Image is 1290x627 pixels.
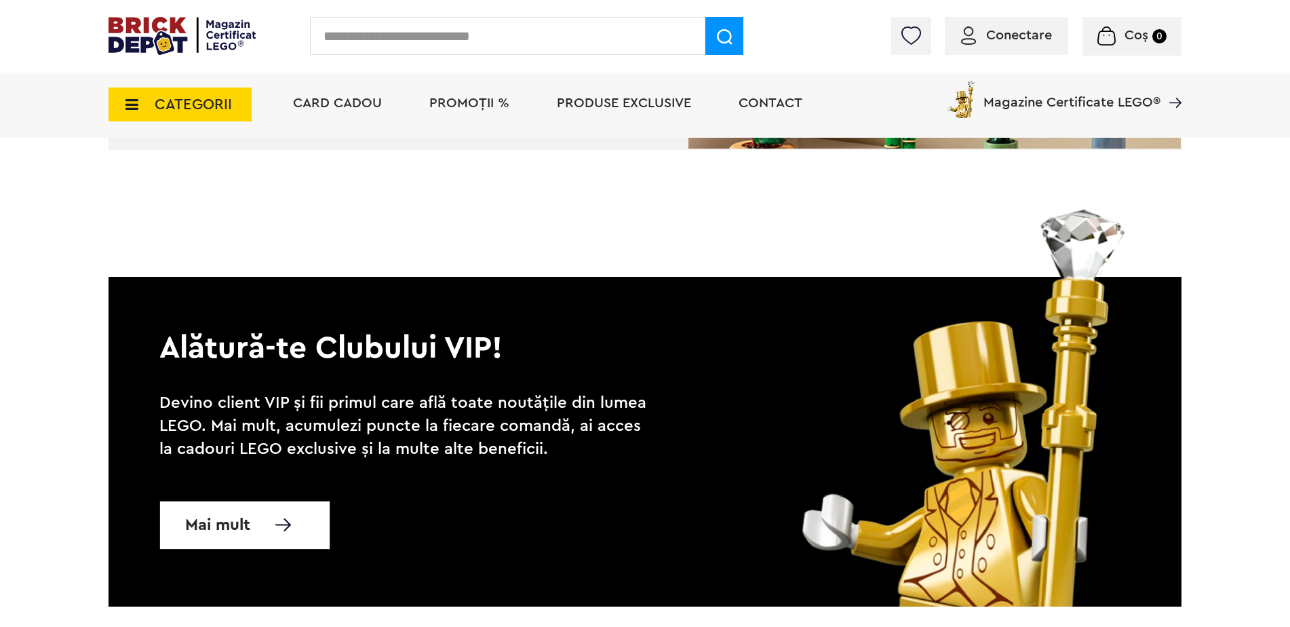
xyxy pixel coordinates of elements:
[1160,78,1181,92] a: Magazine Certificate LEGO®
[185,518,250,532] span: Mai mult
[983,78,1160,109] span: Magazine Certificate LEGO®
[159,392,654,461] p: Devino client VIP și fii primul care află toate noutățile din lumea LEGO. Mai mult, acumulezi pun...
[275,518,291,531] img: Mai multe informatii
[429,96,509,110] a: PROMOȚII %
[1125,28,1148,42] span: Coș
[961,28,1052,42] a: Conectare
[777,208,1161,607] img: vip_page_image
[155,97,232,112] span: CATEGORII
[1152,29,1167,43] small: 0
[109,277,1181,369] p: Alătură-te Clubului VIP!
[557,96,691,110] a: Produse exclusive
[159,501,330,550] a: Mai mult
[986,28,1052,42] span: Conectare
[739,96,802,110] a: Contact
[293,96,382,110] a: Card Cadou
